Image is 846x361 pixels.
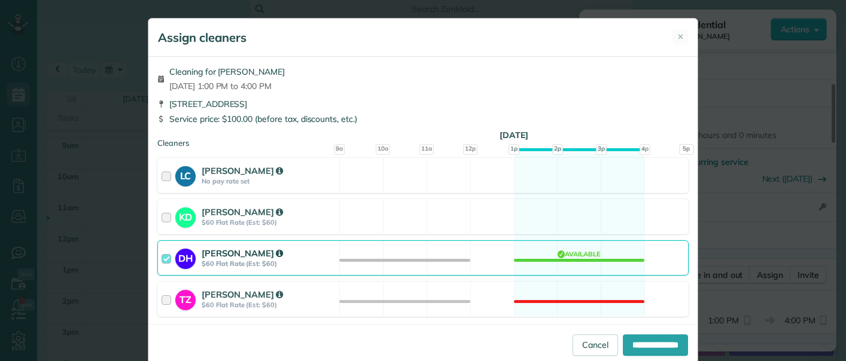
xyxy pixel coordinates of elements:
strong: [PERSON_NAME] [202,247,283,259]
span: ✕ [677,31,684,42]
strong: [PERSON_NAME] [202,206,283,218]
strong: [PERSON_NAME] [202,165,283,176]
strong: TZ [175,290,196,307]
span: [DATE] 1:00 PM to 4:00 PM [169,80,285,92]
strong: $60 Flat Rate (Est: $60) [202,259,336,268]
strong: $60 Flat Rate (Est: $60) [202,301,336,309]
h5: Assign cleaners [158,29,247,46]
strong: [PERSON_NAME] [202,289,283,300]
span: Cleaning for [PERSON_NAME] [169,66,285,78]
strong: $60 Flat Rate (Est: $60) [202,218,336,227]
div: [STREET_ADDRESS] [157,98,689,110]
div: Service price: $100.00 (before tax, discounts, etc.) [157,113,689,125]
strong: No pay rate set [202,177,336,185]
div: Cleaners [157,137,689,141]
strong: LC [175,166,196,183]
strong: KD [175,207,196,224]
strong: DH [175,249,196,265]
a: Cancel [573,334,618,356]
